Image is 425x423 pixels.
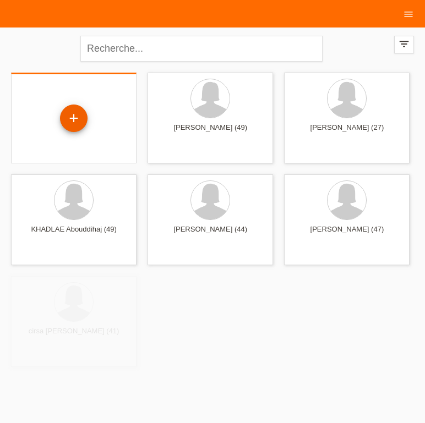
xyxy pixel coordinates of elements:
div: Enregistrer le client [61,109,87,128]
a: menu [397,10,419,17]
input: Recherche... [80,36,323,62]
div: [PERSON_NAME] (27) [293,123,401,141]
div: [PERSON_NAME] (44) [156,225,264,243]
div: cirsa [PERSON_NAME] (41) [20,327,128,344]
div: [PERSON_NAME] (47) [293,225,401,243]
i: filter_list [398,38,410,50]
i: menu [403,9,414,20]
div: KHADLAE Abouddihaj (49) [20,225,128,243]
div: [PERSON_NAME] (49) [156,123,264,141]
